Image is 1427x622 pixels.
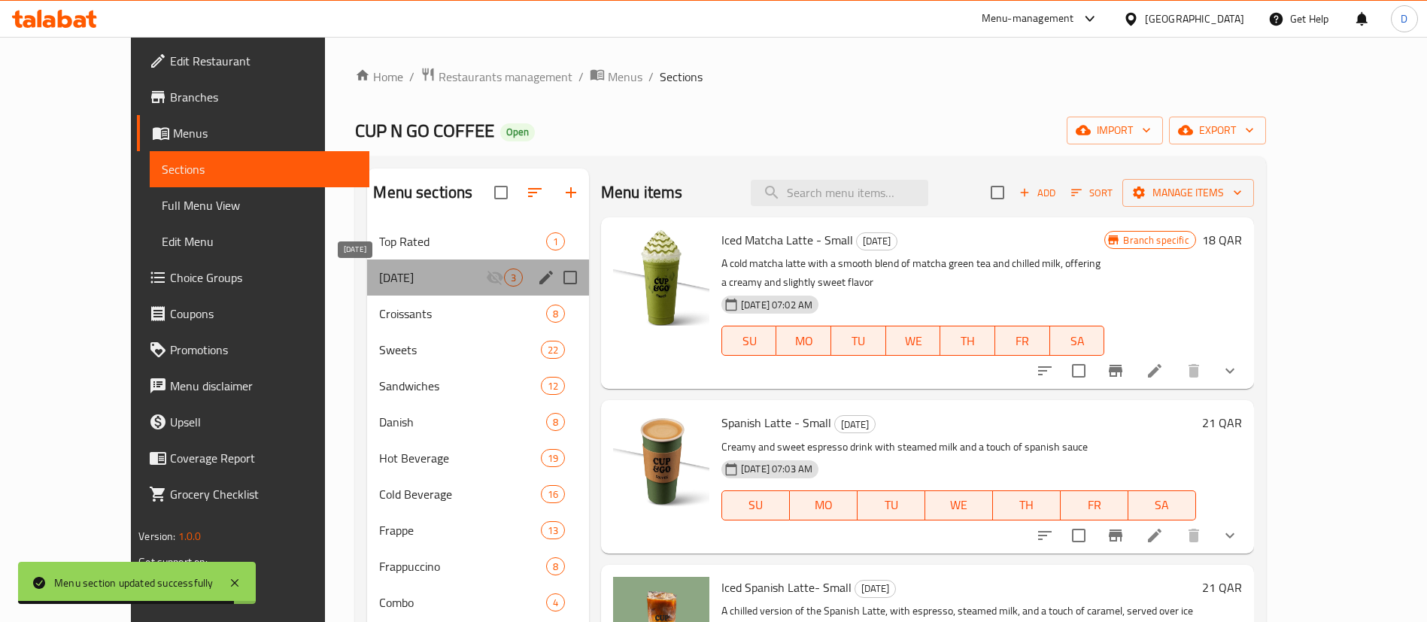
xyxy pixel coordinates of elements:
button: sort-choices [1027,517,1063,554]
span: [DATE] 07:03 AM [735,462,818,476]
a: Promotions [137,332,369,368]
a: Menus [590,67,642,86]
span: Add [1017,184,1058,202]
button: FR [995,326,1050,356]
span: 3 [505,271,522,285]
div: items [546,593,565,611]
div: [GEOGRAPHIC_DATA] [1145,11,1244,27]
span: Select to update [1063,355,1095,387]
span: Restaurants management [439,68,572,86]
span: [DATE] [857,232,897,250]
span: Sections [162,160,357,178]
div: Menu-management [982,10,1074,28]
button: Manage items [1122,179,1254,207]
span: 16 [542,487,564,502]
span: 8 [547,560,564,574]
span: Croissants [379,305,545,323]
button: show more [1212,353,1248,389]
button: MO [776,326,831,356]
button: TU [858,490,925,520]
button: Sort [1067,181,1116,205]
div: Sweets22 [367,332,589,368]
span: Cold Beverage [379,485,540,503]
a: Full Menu View [150,187,369,223]
span: Open [500,126,535,138]
button: SU [721,326,777,356]
span: Branch specific [1117,233,1195,247]
span: D [1401,11,1407,27]
span: Select to update [1063,520,1095,551]
h6: 21 QAR [1202,577,1242,598]
img: Iced Matcha Latte - Small [613,229,709,326]
span: Iced Spanish Latte- Small [721,576,852,599]
span: Manage items [1134,184,1242,202]
button: TU [831,326,886,356]
span: Frappe [379,521,540,539]
span: WE [931,494,987,516]
span: FR [1001,330,1044,352]
span: Get support on: [138,552,208,572]
span: FR [1067,494,1122,516]
span: Grocery Checklist [170,485,357,503]
span: Frappuccino [379,557,545,575]
span: 8 [547,307,564,321]
div: items [546,557,565,575]
li: / [578,68,584,86]
span: TH [946,330,989,352]
span: SU [728,494,784,516]
span: [DATE] [379,269,485,287]
a: Restaurants management [421,67,572,86]
span: Coverage Report [170,449,357,467]
span: Sort items [1061,181,1122,205]
a: Grocery Checklist [137,476,369,512]
button: Add [1013,181,1061,205]
span: Add item [1013,181,1061,205]
span: Select all sections [485,177,517,208]
div: items [541,485,565,503]
nav: breadcrumb [355,67,1265,86]
span: 22 [542,343,564,357]
span: Menus [608,68,642,86]
svg: Show Choices [1221,526,1239,545]
button: Branch-specific-item [1098,353,1134,389]
span: Edit Restaurant [170,52,357,70]
span: Spanish Latte - Small [721,411,831,434]
button: TH [940,326,995,356]
span: Menus [173,124,357,142]
li: / [409,68,414,86]
div: items [541,449,565,467]
span: export [1181,121,1254,140]
p: A cold matcha latte with a smooth blend of matcha green tea and chilled milk, offering a creamy a... [721,254,1104,292]
span: Full Menu View [162,196,357,214]
button: show more [1212,517,1248,554]
span: CUP N GO COFFEE [355,114,494,147]
a: Menu disclaimer [137,368,369,404]
span: MO [782,330,825,352]
span: TU [864,494,919,516]
a: Home [355,68,403,86]
a: Coupons [137,296,369,332]
span: Menu disclaimer [170,377,357,395]
img: Spanish Latte - Small [613,412,709,508]
div: Frappuccino8 [367,548,589,584]
span: SA [1056,330,1099,352]
span: [DATE] 07:02 AM [735,298,818,312]
a: Upsell [137,404,369,440]
h6: 18 QAR [1202,229,1242,250]
div: Cold Beverage16 [367,476,589,512]
button: FR [1061,490,1128,520]
span: Sort sections [517,174,553,211]
a: Edit menu item [1146,526,1164,545]
span: Branches [170,88,357,106]
button: SA [1128,490,1196,520]
button: TH [993,490,1061,520]
span: WE [892,330,935,352]
a: Choice Groups [137,259,369,296]
a: Edit Menu [150,223,369,259]
span: 13 [542,523,564,538]
button: WE [925,490,993,520]
div: Danish8 [367,404,589,440]
span: Danish [379,413,545,431]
